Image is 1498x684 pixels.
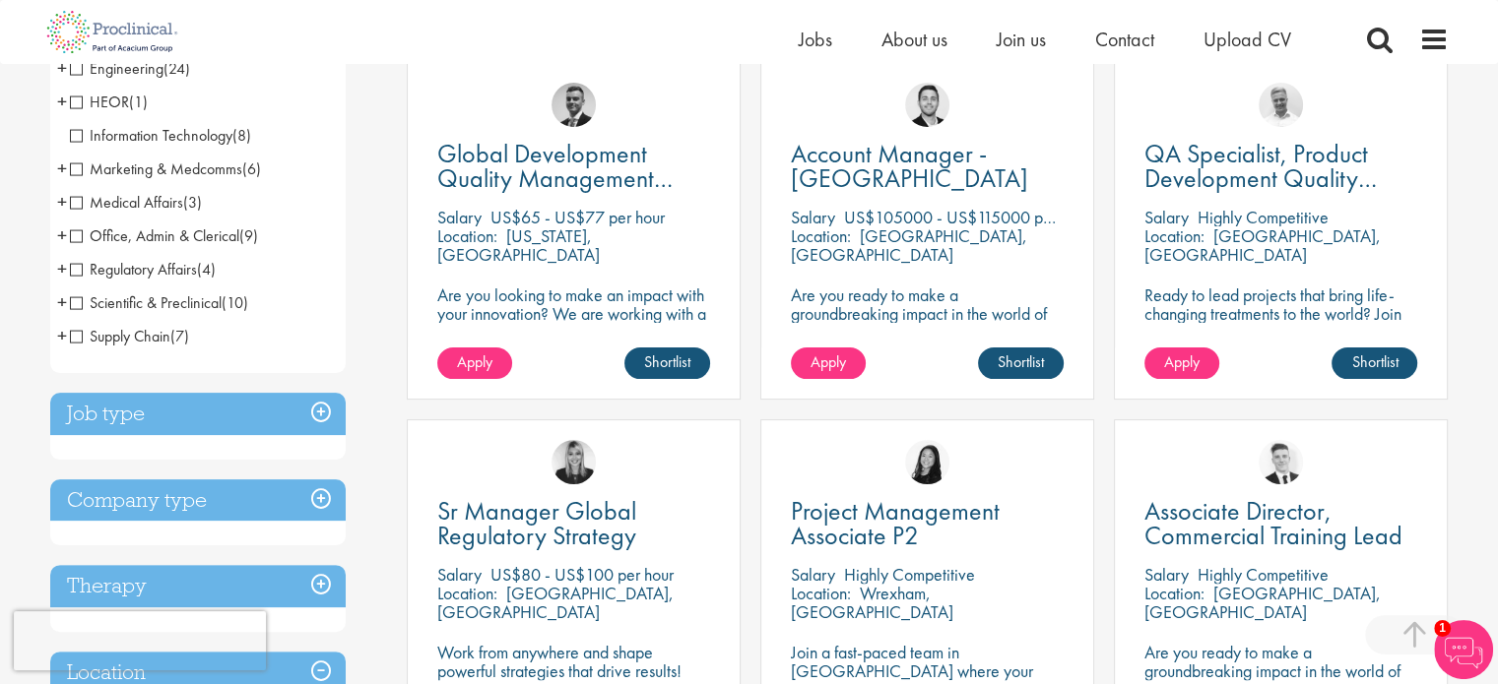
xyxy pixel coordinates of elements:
span: Marketing & Medcomms [70,158,242,179]
span: Salary [1144,206,1189,228]
span: + [57,53,67,83]
img: Janelle Jones [552,440,596,484]
span: Supply Chain [70,326,170,346]
span: Information Technology [70,125,251,146]
span: Associate Director, Commercial Training Lead [1144,494,1402,552]
span: Account Manager - [GEOGRAPHIC_DATA] [791,137,1028,195]
span: Regulatory Affairs [70,259,197,280]
span: Medical Affairs [70,192,202,213]
h3: Company type [50,479,346,522]
span: Scientific & Preclinical [70,292,248,313]
span: Salary [437,563,482,586]
span: Salary [1144,563,1189,586]
span: Scientific & Preclinical [70,292,222,313]
a: Associate Director, Commercial Training Lead [1144,499,1417,548]
img: Nicolas Daniel [1259,440,1303,484]
span: (4) [197,259,216,280]
a: Parker Jensen [905,83,949,127]
span: Location: [791,224,851,247]
span: Apply [811,351,846,372]
span: + [57,287,67,317]
span: Location: [437,224,497,247]
a: QA Specialist, Product Development Quality (PDQ) [1144,142,1417,191]
span: (7) [170,326,189,346]
span: Location: [791,582,851,604]
span: (10) [222,292,248,313]
span: (6) [242,158,261,179]
a: Account Manager - [GEOGRAPHIC_DATA] [791,142,1064,191]
span: Medical Affairs [70,192,183,213]
h3: Therapy [50,565,346,607]
a: Jobs [799,27,832,52]
p: Highly Competitive [1198,563,1329,586]
span: + [57,254,67,283]
span: Global Development Quality Management (GCP) [437,137,673,219]
span: Regulatory Affairs [70,259,216,280]
span: (8) [232,125,251,146]
span: Engineering [70,58,190,79]
p: Are you ready to make a groundbreaking impact in the world of biotechnology? Join a growing compa... [791,285,1064,379]
a: Apply [437,347,512,379]
span: HEOR [70,92,129,112]
a: Shortlist [978,347,1064,379]
a: Upload CV [1204,27,1291,52]
a: Global Development Quality Management (GCP) [437,142,710,191]
a: Apply [791,347,866,379]
span: Supply Chain [70,326,189,346]
p: [US_STATE], [GEOGRAPHIC_DATA] [437,224,600,266]
img: Alex Bill [552,83,596,127]
p: Ready to lead projects that bring life-changing treatments to the world? Join our client at the f... [1144,285,1417,379]
p: US$65 - US$77 per hour [490,206,665,228]
span: + [57,187,67,217]
p: Are you looking to make an impact with your innovation? We are working with a well-established ph... [437,285,710,379]
a: About us [881,27,947,52]
span: Salary [791,563,835,586]
p: [GEOGRAPHIC_DATA], [GEOGRAPHIC_DATA] [437,582,674,623]
span: Salary [437,206,482,228]
span: Information Technology [70,125,232,146]
a: Apply [1144,347,1219,379]
img: Chatbot [1434,620,1493,679]
span: (1) [129,92,148,112]
p: US$80 - US$100 per hour [490,563,674,586]
span: 1 [1434,620,1451,637]
a: Shortlist [1332,347,1417,379]
span: (24) [163,58,190,79]
span: Marketing & Medcomms [70,158,261,179]
iframe: reCAPTCHA [14,611,266,670]
p: Highly Competitive [844,563,975,586]
span: + [57,87,67,116]
a: Join us [997,27,1046,52]
p: [GEOGRAPHIC_DATA], [GEOGRAPHIC_DATA] [1144,582,1381,623]
img: Joshua Bye [1259,83,1303,127]
span: Sr Manager Global Regulatory Strategy [437,494,636,552]
span: (3) [183,192,202,213]
h3: Job type [50,393,346,435]
span: HEOR [70,92,148,112]
span: Location: [437,582,497,604]
img: Numhom Sudsok [905,440,949,484]
span: Location: [1144,582,1205,604]
span: Project Management Associate P2 [791,494,1000,552]
span: Apply [1164,351,1200,372]
p: Wrexham, [GEOGRAPHIC_DATA] [791,582,953,623]
p: US$105000 - US$115000 per annum [844,206,1105,228]
span: (9) [239,225,258,246]
span: QA Specialist, Product Development Quality (PDQ) [1144,137,1377,219]
a: Project Management Associate P2 [791,499,1064,548]
span: + [57,220,67,250]
span: Salary [791,206,835,228]
a: Contact [1095,27,1154,52]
